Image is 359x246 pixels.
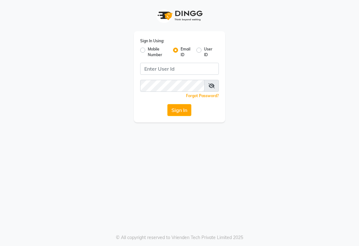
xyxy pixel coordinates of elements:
button: Sign In [167,104,191,116]
img: logo1.svg [154,6,205,25]
input: Username [140,80,205,92]
input: Username [140,63,219,75]
label: User ID [204,46,214,58]
label: Mobile Number [148,46,168,58]
label: Email ID [181,46,191,58]
label: Sign In Using: [140,38,164,44]
a: Forgot Password? [186,93,219,98]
